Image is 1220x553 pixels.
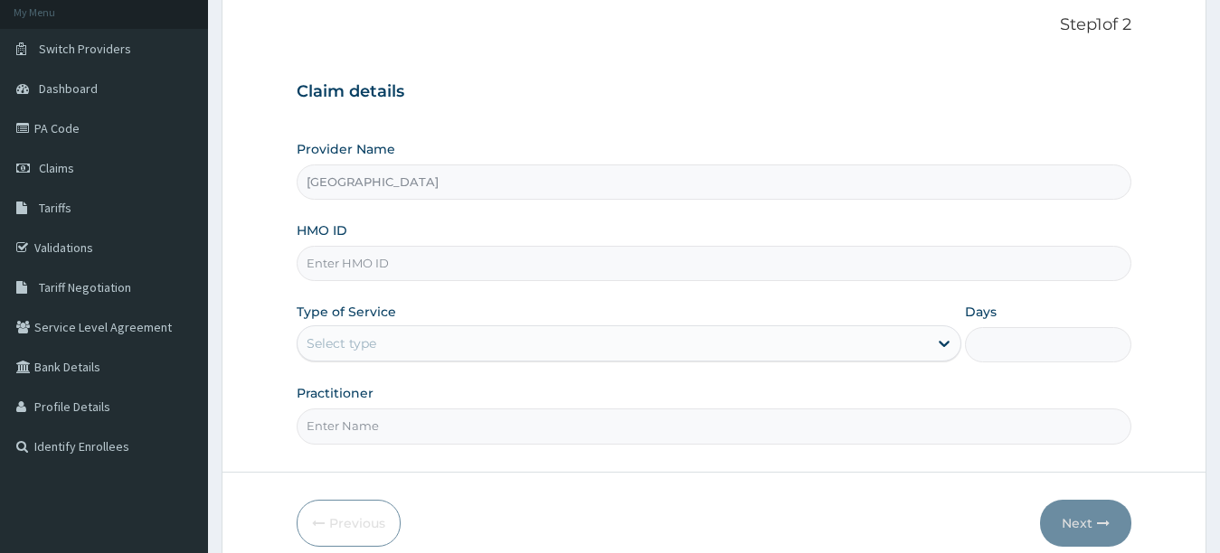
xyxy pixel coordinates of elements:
label: Days [965,303,997,321]
input: Enter Name [297,408,1132,444]
label: Provider Name [297,140,395,158]
p: Step 1 of 2 [297,15,1132,35]
input: Enter HMO ID [297,246,1132,281]
span: Tariffs [39,200,71,216]
label: HMO ID [297,221,347,239]
span: Dashboard [39,80,98,97]
span: Tariff Negotiation [39,279,131,295]
div: Select type [307,334,376,352]
span: Claims [39,160,74,176]
label: Type of Service [297,303,396,321]
label: Practitioner [297,384,374,402]
button: Next [1040,500,1131,547]
span: Switch Providers [39,41,131,57]
h3: Claim details [297,82,1132,102]
button: Previous [297,500,401,547]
